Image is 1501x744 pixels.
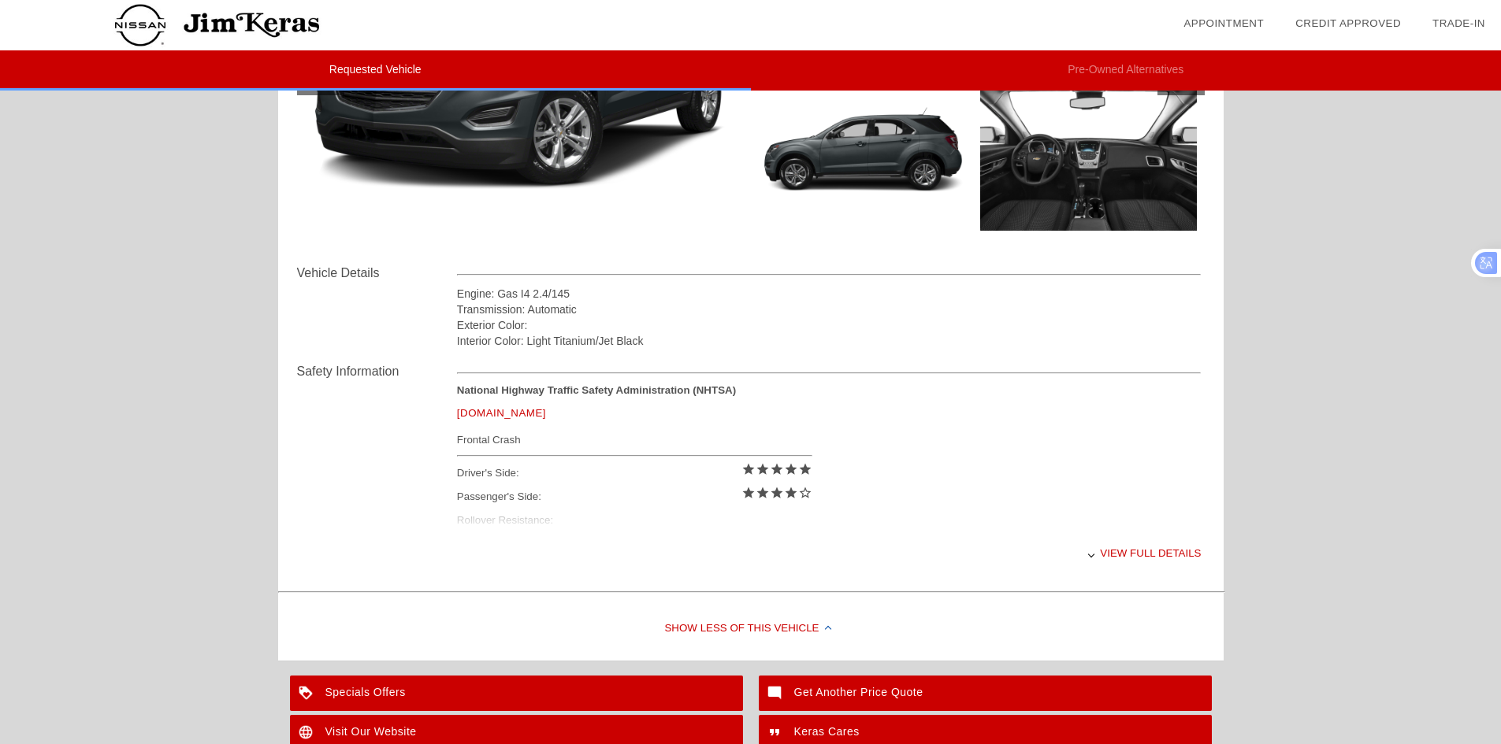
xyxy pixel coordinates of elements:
[798,462,812,476] i: star
[297,264,457,283] div: Vehicle Details
[741,486,756,500] i: star
[457,286,1202,302] div: Engine: Gas I4 2.4/145
[457,302,1202,317] div: Transmission: Automatic
[290,676,325,711] img: ic_loyalty_white_24dp_2x.png
[457,317,1202,333] div: Exterior Color:
[759,676,794,711] img: ic_mode_comment_white_24dp_2x.png
[1432,17,1485,29] a: Trade-In
[457,485,812,509] div: Passenger's Side:
[784,486,798,500] i: star
[297,362,457,381] div: Safety Information
[457,333,1202,349] div: Interior Color: Light Titanium/Jet Black
[770,462,784,476] i: star
[980,68,1197,231] img: 2017chs150002_1280_12.png
[290,676,743,711] a: Specials Offers
[457,430,812,450] div: Frontal Crash
[798,486,812,500] i: star_border
[741,462,756,476] i: star
[457,384,736,396] strong: National Highway Traffic Safety Administration (NHTSA)
[1295,17,1401,29] a: Credit Approved
[770,486,784,500] i: star
[278,598,1224,661] div: Show Less of this Vehicle
[457,461,812,485] div: Driver's Side:
[759,676,1212,711] a: Get Another Price Quote
[784,462,798,476] i: star
[756,486,770,500] i: star
[756,462,770,476] i: star
[756,68,972,231] img: cc_2017chs150002_1280_g7q.png
[457,407,546,419] a: [DOMAIN_NAME]
[1183,17,1264,29] a: Appointment
[457,534,1202,572] div: View full details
